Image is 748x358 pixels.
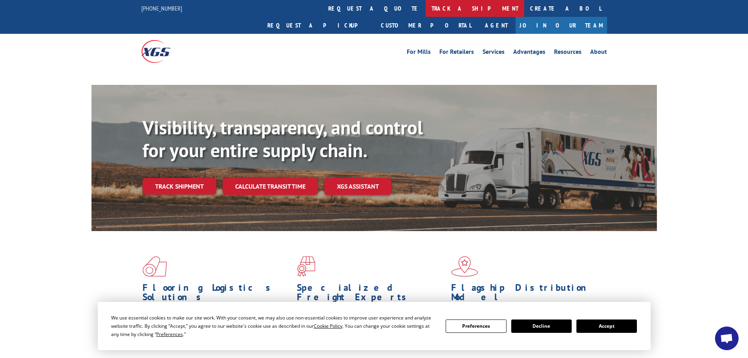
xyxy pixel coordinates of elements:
a: For Mills [407,49,431,57]
button: Preferences [446,319,506,333]
img: xgs-icon-flagship-distribution-model-red [451,256,478,277]
div: Cookie Consent Prompt [98,302,651,350]
span: Preferences [156,331,183,338]
a: For Retailers [439,49,474,57]
a: Agent [477,17,516,34]
h1: Flooring Logistics Solutions [143,283,291,306]
a: Customer Portal [375,17,477,34]
a: Services [483,49,505,57]
div: We use essential cookies to make our site work. With your consent, we may also use non-essential ... [111,314,436,338]
img: xgs-icon-focused-on-flooring-red [297,256,315,277]
a: Track shipment [143,178,216,195]
img: xgs-icon-total-supply-chain-intelligence-red [143,256,167,277]
a: Request a pickup [262,17,375,34]
a: XGS ASSISTANT [324,178,391,195]
h1: Specialized Freight Experts [297,283,445,306]
h1: Flagship Distribution Model [451,283,600,306]
a: Advantages [513,49,545,57]
a: Calculate transit time [223,178,318,195]
a: Resources [554,49,582,57]
button: Accept [576,319,637,333]
a: Join Our Team [516,17,607,34]
div: Open chat [715,327,739,350]
a: [PHONE_NUMBER] [141,4,182,12]
span: Cookie Policy [314,323,342,329]
b: Visibility, transparency, and control for your entire supply chain. [143,115,423,162]
a: About [590,49,607,57]
button: Decline [511,319,572,333]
